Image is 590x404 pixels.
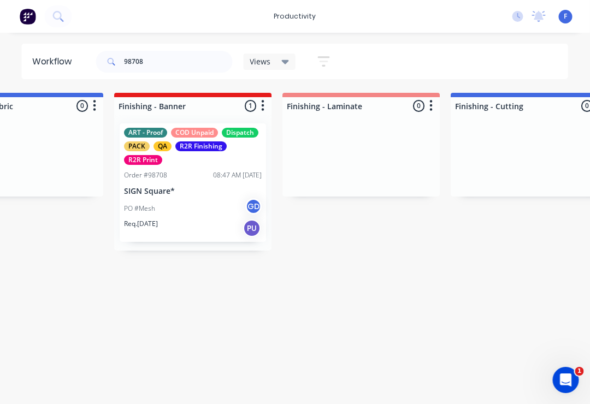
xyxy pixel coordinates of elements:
span: F [564,11,568,21]
div: 08:47 AM [DATE] [214,170,262,180]
div: PACK [125,141,150,151]
p: SIGN Square* [125,187,262,196]
p: PO #Mesh [125,204,156,213]
div: ART - Proof [125,128,168,138]
p: Req. [DATE] [125,219,158,229]
div: Dispatch [222,128,259,138]
img: Factory [20,8,36,25]
div: productivity [269,8,322,25]
div: R2R Print [125,155,163,165]
div: R2R Finishing [176,141,227,151]
div: COD Unpaid [172,128,219,138]
div: GD [246,198,262,215]
span: Views [250,56,271,67]
div: ART - ProofCOD UnpaidDispatchPACKQAR2R FinishingR2R PrintOrder #9870808:47 AM [DATE]SIGN Square*P... [120,123,267,242]
div: Workflow [33,55,78,68]
div: QA [154,141,172,151]
span: 1 [575,367,584,376]
div: PU [244,219,261,237]
div: Order #98708 [125,170,168,180]
input: Search for orders... [125,51,233,73]
iframe: Intercom live chat [553,367,579,393]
